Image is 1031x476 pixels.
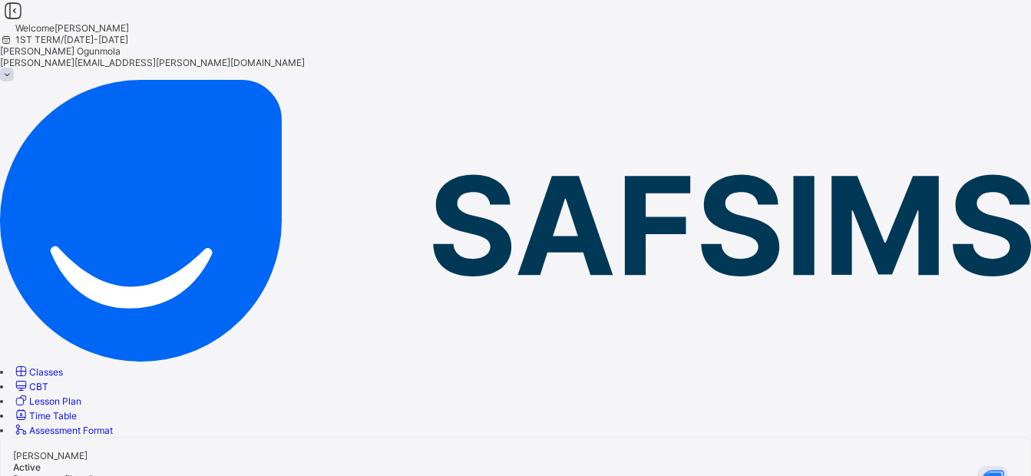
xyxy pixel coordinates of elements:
[13,366,63,378] a: Classes
[13,395,81,407] a: Lesson Plan
[29,425,113,436] span: Assessment Format
[13,381,48,392] a: CBT
[29,366,63,378] span: Classes
[29,395,81,407] span: Lesson Plan
[13,450,88,461] span: [PERSON_NAME]
[13,425,113,436] a: Assessment Format
[15,22,129,34] span: Welcome [PERSON_NAME]
[13,461,41,473] span: Active
[29,410,77,421] span: Time Table
[970,422,1016,468] button: Open asap
[29,381,48,392] span: CBT
[13,410,77,421] a: Time Table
